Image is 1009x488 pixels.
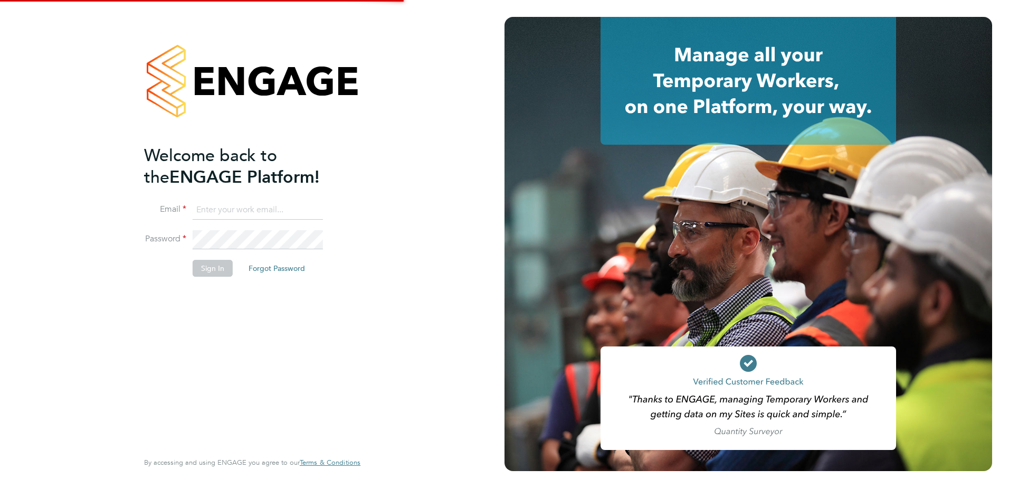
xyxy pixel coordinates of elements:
[144,204,186,215] label: Email
[193,201,323,220] input: Enter your work email...
[144,233,186,245] label: Password
[240,260,313,277] button: Forgot Password
[144,145,277,187] span: Welcome back to the
[193,260,233,277] button: Sign In
[300,458,360,467] span: Terms & Conditions
[144,458,360,467] span: By accessing and using ENGAGE you agree to our
[300,458,360,467] a: Terms & Conditions
[144,145,350,188] h2: ENGAGE Platform!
